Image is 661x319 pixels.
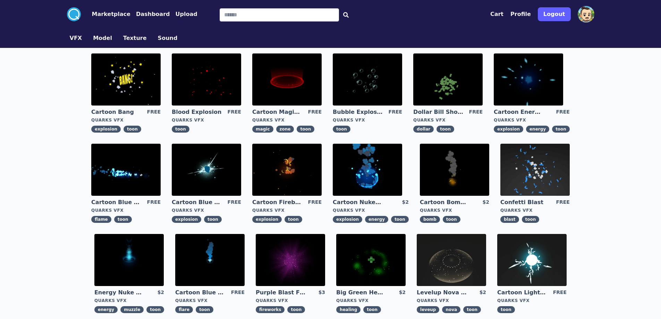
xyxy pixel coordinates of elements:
[333,208,409,213] div: Quarks VFX
[420,216,440,223] span: bomb
[417,289,467,296] a: Levelup Nova Effect
[92,10,130,18] button: Marketplace
[333,216,362,223] span: explosion
[497,289,547,296] a: Cartoon Lightning Ball
[252,199,302,206] a: Cartoon Fireball Explosion
[437,126,454,133] span: toon
[252,108,302,116] a: Cartoon Magic Zone
[147,199,161,206] div: FREE
[158,34,178,42] button: Sound
[256,234,325,286] img: imgAlt
[469,108,483,116] div: FREE
[252,126,273,133] span: magic
[417,298,486,303] div: Quarks VFX
[91,108,141,116] a: Cartoon Bang
[494,108,544,116] a: Cartoon Energy Explosion
[118,34,152,42] a: Texture
[172,208,241,213] div: Quarks VFX
[538,5,571,24] a: Logout
[172,53,241,106] img: imgAlt
[463,306,481,313] span: toon
[556,199,569,206] div: FREE
[252,53,322,106] img: imgAlt
[252,216,282,223] span: explosion
[252,208,322,213] div: Quarks VFX
[172,108,222,116] a: Blood Explosion
[333,144,402,196] img: imgAlt
[91,208,161,213] div: Quarks VFX
[136,10,170,18] button: Dashboard
[256,306,285,313] span: fireworks
[399,289,406,296] div: $2
[175,298,245,303] div: Quarks VFX
[333,117,402,123] div: Quarks VFX
[146,306,164,313] span: toon
[420,144,489,196] img: imgAlt
[363,306,381,313] span: toon
[538,7,571,21] button: Logout
[526,126,549,133] span: energy
[500,144,570,196] img: imgAlt
[333,199,383,206] a: Cartoon Nuke Energy Explosion
[490,10,503,18] button: Cart
[81,10,130,18] a: Marketplace
[336,289,386,296] a: Big Green Healing Effect
[333,108,383,116] a: Bubble Explosion
[172,117,241,123] div: Quarks VFX
[172,126,189,133] span: toon
[497,234,567,286] img: imgAlt
[497,306,515,313] span: toon
[158,289,164,296] div: $2
[175,289,225,296] a: Cartoon Blue Flare
[480,289,486,296] div: $2
[308,108,322,116] div: FREE
[256,298,325,303] div: Quarks VFX
[402,199,408,206] div: $2
[91,126,121,133] span: explosion
[228,199,241,206] div: FREE
[170,10,197,18] a: Upload
[114,216,132,223] span: toon
[94,289,144,296] a: Energy Nuke Muzzle Flash
[175,10,197,18] button: Upload
[578,6,594,23] img: profile
[442,306,460,313] span: nova
[252,144,322,196] img: imgAlt
[91,216,111,223] span: flame
[91,144,161,196] img: imgAlt
[522,216,540,223] span: toon
[336,306,361,313] span: healing
[124,126,141,133] span: toon
[175,234,245,286] img: imgAlt
[297,126,314,133] span: toon
[413,53,483,106] img: imgAlt
[500,216,519,223] span: blast
[319,289,325,296] div: $3
[336,298,406,303] div: Quarks VFX
[123,34,147,42] button: Texture
[413,126,434,133] span: dollar
[500,208,570,213] div: Quarks VFX
[94,234,164,286] img: imgAlt
[91,53,161,106] img: imgAlt
[94,306,118,313] span: energy
[389,108,402,116] div: FREE
[556,108,569,116] div: FREE
[64,34,88,42] a: VFX
[443,216,460,223] span: toon
[175,306,193,313] span: flare
[87,34,118,42] a: Model
[256,289,306,296] a: Purple Blast Fireworks
[231,289,245,296] div: FREE
[94,298,164,303] div: Quarks VFX
[500,199,550,206] a: Confetti Blast
[120,306,144,313] span: muzzle
[413,117,483,123] div: Quarks VFX
[70,34,82,42] button: VFX
[204,216,222,223] span: toon
[333,126,350,133] span: toon
[553,289,567,296] div: FREE
[336,234,406,286] img: imgAlt
[413,108,463,116] a: Dollar Bill Shower
[196,306,213,313] span: toon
